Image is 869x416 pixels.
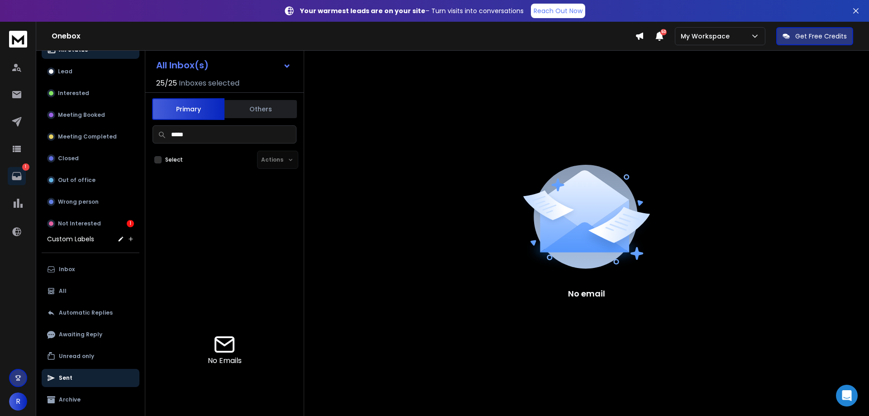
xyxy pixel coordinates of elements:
a: 1 [8,167,26,185]
h1: Onebox [52,31,635,42]
p: No email [568,287,605,300]
p: Get Free Credits [795,32,847,41]
p: Inbox [59,266,75,273]
p: 1 [22,163,29,171]
button: Not Interested1 [42,215,139,233]
button: Wrong person [42,193,139,211]
p: Wrong person [58,198,99,206]
p: – Turn visits into conversations [300,6,524,15]
button: All [42,282,139,300]
p: Automatic Replies [59,309,113,316]
p: No Emails [208,355,242,366]
strong: Your warmest leads are on your site [300,6,425,15]
span: 50 [660,29,667,35]
button: Meeting Booked [42,106,139,124]
p: Unread only [59,353,94,360]
span: 25 / 25 [156,78,177,89]
button: Meeting Completed [42,128,139,146]
h3: Custom Labels [47,234,94,244]
button: Closed [42,149,139,167]
button: Archive [42,391,139,409]
a: Reach Out Now [531,4,585,18]
p: Lead [58,68,72,75]
h1: All Inbox(s) [156,61,209,70]
button: All Inbox(s) [149,56,298,74]
button: Lead [42,62,139,81]
p: Archive [59,396,81,403]
button: Automatic Replies [42,304,139,322]
p: Closed [58,155,79,162]
h3: Inboxes selected [179,78,239,89]
p: All [59,287,67,295]
button: R [9,392,27,411]
p: Out of office [58,177,95,184]
p: Reach Out Now [534,6,583,15]
button: Sent [42,369,139,387]
button: Get Free Credits [776,27,853,45]
div: 1 [127,220,134,227]
button: Interested [42,84,139,102]
button: Unread only [42,347,139,365]
button: Others [224,99,297,119]
p: Interested [58,90,89,97]
p: Meeting Booked [58,111,105,119]
button: Out of office [42,171,139,189]
button: Awaiting Reply [42,325,139,344]
p: Not Interested [58,220,101,227]
p: My Workspace [681,32,733,41]
div: Open Intercom Messenger [836,385,858,406]
button: Primary [152,98,224,120]
p: Awaiting Reply [59,331,102,338]
button: Inbox [42,260,139,278]
p: Sent [59,374,72,382]
p: Meeting Completed [58,133,117,140]
label: Select [165,156,183,163]
img: logo [9,31,27,48]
